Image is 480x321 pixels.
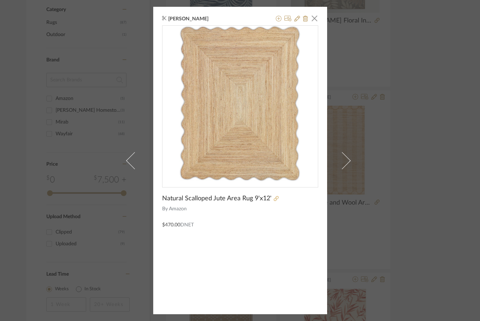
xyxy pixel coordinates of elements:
[180,26,300,181] img: 05b896ac-daa8-45d2-8084-5043f8a5b9d9_436x436.jpg
[180,222,194,227] span: DNET
[308,11,322,25] button: Close
[168,16,220,22] span: [PERSON_NAME]
[162,26,318,181] div: 0
[162,205,168,213] span: By
[169,205,318,213] span: Amazon
[162,222,180,227] span: $470.00
[162,195,272,202] span: Natural Scalloped Jute Area Rug 9'x12'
